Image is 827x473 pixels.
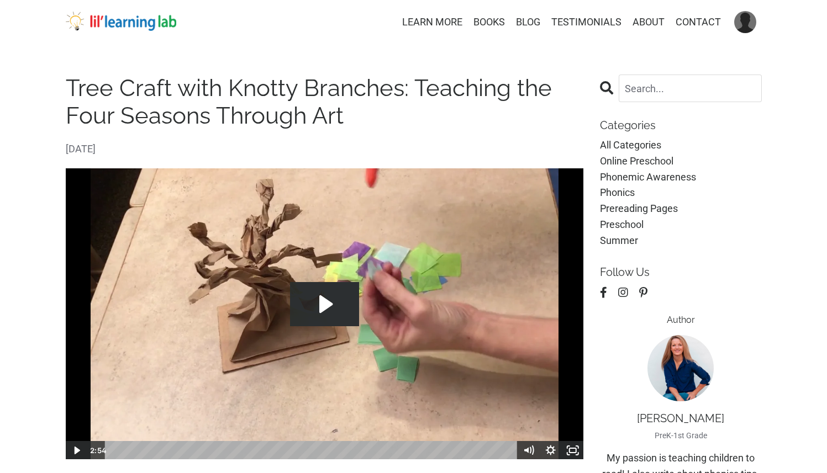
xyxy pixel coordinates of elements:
a: TESTIMONIALS [551,14,621,30]
img: lil' learning lab [66,12,176,31]
a: phonics [600,185,762,201]
a: online preschool [600,153,762,169]
h1: Tree Craft with Knotty Branches: Teaching the Four Seasons Through Art [66,75,584,130]
a: preschool [600,217,762,233]
button: Mute [518,441,540,460]
input: Search... [619,75,762,102]
button: Show settings menu [540,441,562,460]
a: BLOG [516,14,540,30]
p: PreK-1st Grade [600,429,762,442]
a: ABOUT [633,14,665,30]
a: prereading pages [600,201,762,217]
a: BOOKS [473,14,505,30]
button: Play Video [65,441,87,460]
button: Play Video: file-uploads/sites/2147505858/video/26db407-df75-a16d-55f1-0224b276db2c_oOVlMGBlQB2hR... [290,282,359,326]
button: Fullscreen [562,441,584,460]
p: [PERSON_NAME] [600,412,762,425]
a: CONTACT [676,14,721,30]
a: summer [600,233,762,249]
a: LEARN MORE [402,14,462,30]
p: Categories [600,119,762,132]
span: [DATE] [66,141,584,157]
h6: Author [600,315,762,325]
a: phonemic awareness [600,169,762,185]
a: All Categories [600,137,762,153]
img: User Avatar [734,11,756,33]
p: Follow Us [600,265,762,279]
div: Playbar [113,441,512,460]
